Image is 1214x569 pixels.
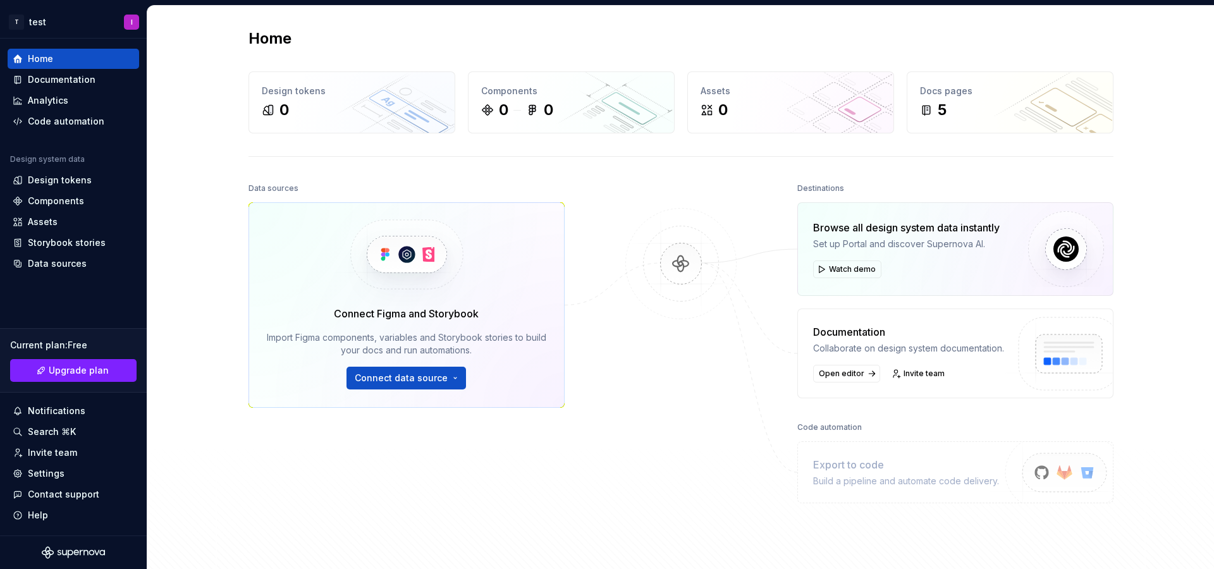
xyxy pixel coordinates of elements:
[8,70,139,90] a: Documentation
[813,238,1000,250] div: Set up Portal and discover Supernova AI.
[3,8,144,35] button: TtestI
[28,174,92,187] div: Design tokens
[248,71,455,133] a: Design tokens0
[279,100,289,120] div: 0
[819,369,864,379] span: Open editor
[499,100,508,120] div: 0
[8,233,139,253] a: Storybook stories
[8,484,139,505] button: Contact support
[813,324,1004,340] div: Documentation
[8,505,139,525] button: Help
[28,405,85,417] div: Notifications
[10,359,137,382] a: Upgrade plan
[28,467,64,480] div: Settings
[28,73,95,86] div: Documentation
[28,94,68,107] div: Analytics
[28,488,99,501] div: Contact support
[904,369,945,379] span: Invite team
[8,401,139,421] button: Notifications
[797,419,862,436] div: Code automation
[468,71,675,133] a: Components00
[28,52,53,65] div: Home
[248,28,291,49] h2: Home
[813,457,999,472] div: Export to code
[28,115,104,128] div: Code automation
[346,367,466,389] button: Connect data source
[8,90,139,111] a: Analytics
[28,257,87,270] div: Data sources
[8,49,139,69] a: Home
[10,154,85,164] div: Design system data
[131,17,133,27] div: I
[49,364,109,377] span: Upgrade plan
[8,111,139,132] a: Code automation
[28,446,77,459] div: Invite team
[28,509,48,522] div: Help
[334,306,479,321] div: Connect Figma and Storybook
[9,15,24,30] div: T
[8,463,139,484] a: Settings
[687,71,894,133] a: Assets0
[701,85,881,97] div: Assets
[8,212,139,232] a: Assets
[28,216,58,228] div: Assets
[42,546,105,559] svg: Supernova Logo
[907,71,1113,133] a: Docs pages5
[8,170,139,190] a: Design tokens
[813,475,999,487] div: Build a pipeline and automate code delivery.
[920,85,1100,97] div: Docs pages
[29,16,46,28] div: test
[267,331,546,357] div: Import Figma components, variables and Storybook stories to build your docs and run automations.
[355,372,448,384] span: Connect data source
[248,180,298,197] div: Data sources
[481,85,661,97] div: Components
[888,365,950,382] a: Invite team
[28,195,84,207] div: Components
[718,100,728,120] div: 0
[262,85,442,97] div: Design tokens
[544,100,553,120] div: 0
[797,180,844,197] div: Destinations
[813,365,880,382] a: Open editor
[28,236,106,249] div: Storybook stories
[829,264,876,274] span: Watch demo
[813,342,1004,355] div: Collaborate on design system documentation.
[8,443,139,463] a: Invite team
[8,254,139,274] a: Data sources
[813,220,1000,235] div: Browse all design system data instantly
[8,422,139,442] button: Search ⌘K
[813,260,881,278] button: Watch demo
[28,425,76,438] div: Search ⌘K
[938,100,947,120] div: 5
[8,191,139,211] a: Components
[10,339,137,352] div: Current plan : Free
